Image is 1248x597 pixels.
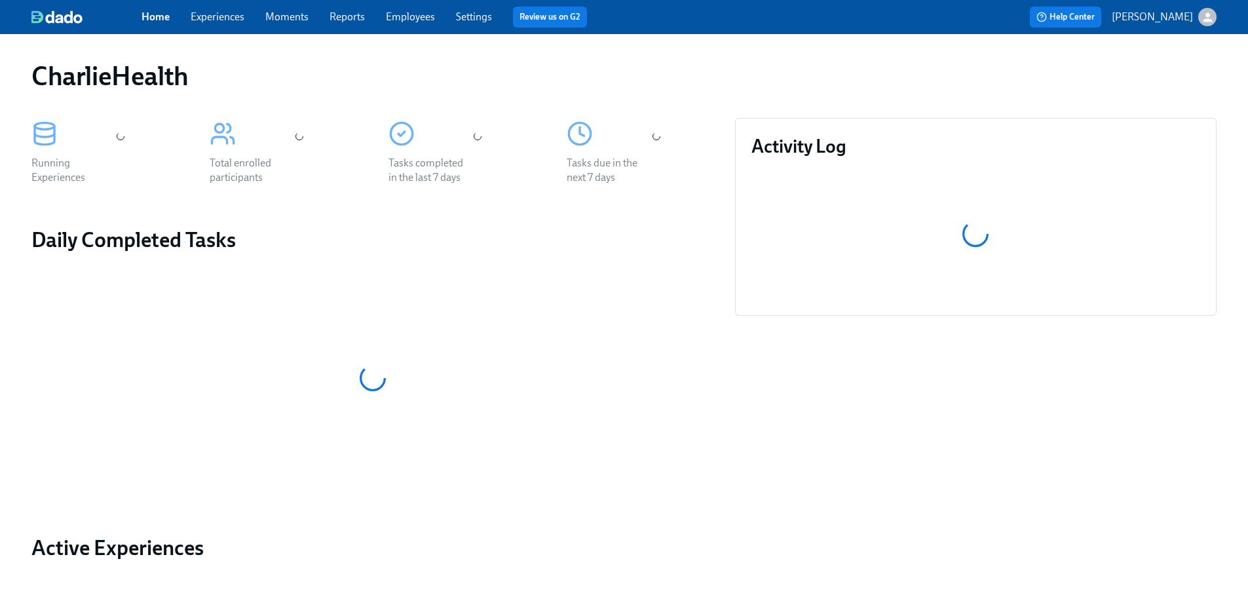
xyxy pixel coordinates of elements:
[1036,10,1095,24] span: Help Center
[567,156,651,185] div: Tasks due in the next 7 days
[31,10,142,24] a: dado
[31,10,83,24] img: dado
[388,156,472,185] div: Tasks completed in the last 7 days
[520,10,580,24] a: Review us on G2
[513,7,587,28] button: Review us on G2
[386,10,435,23] a: Employees
[191,10,244,23] a: Experiences
[31,60,189,92] h1: CharlieHealth
[1030,7,1101,28] button: Help Center
[1112,8,1217,26] button: [PERSON_NAME]
[31,156,115,185] div: Running Experiences
[31,227,714,253] h2: Daily Completed Tasks
[142,10,170,23] a: Home
[31,535,714,561] a: Active Experiences
[751,134,1200,158] h3: Activity Log
[1112,10,1193,24] p: [PERSON_NAME]
[456,10,492,23] a: Settings
[210,156,293,185] div: Total enrolled participants
[330,10,365,23] a: Reports
[265,10,309,23] a: Moments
